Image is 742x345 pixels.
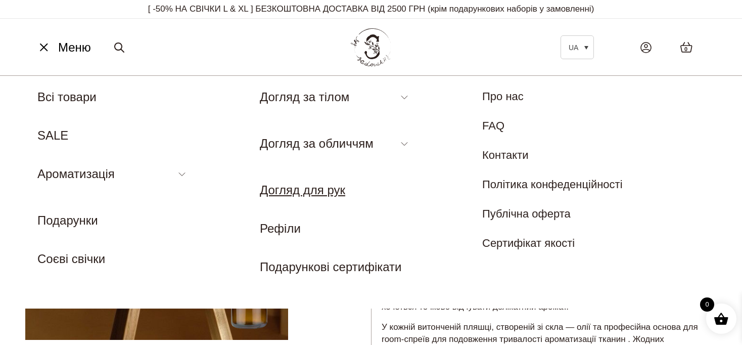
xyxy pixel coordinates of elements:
[561,35,594,59] a: UA
[37,213,98,227] a: Подарунки
[260,137,374,150] a: Догляд за обличчям
[569,44,578,52] span: UA
[351,28,391,66] img: BY SADOVSKIY
[482,90,524,103] a: Про нас
[482,149,529,161] a: Контакти
[482,207,571,220] a: Публічна оферта
[482,119,504,132] a: FAQ
[37,167,115,181] a: Ароматизація
[58,38,91,57] span: Меню
[37,90,97,104] a: Всі товари
[260,222,301,235] a: Рефіли
[260,90,349,104] a: Догляд за тілом
[684,45,687,54] span: 0
[482,178,623,191] a: Політика конфеденційності
[37,128,68,142] a: SALE
[37,252,105,266] a: Соєві свічки
[670,31,703,63] a: 0
[260,183,345,197] a: Догляд для рук
[33,38,94,57] button: Меню
[482,237,575,249] a: Сертифікат якості
[700,297,714,312] span: 0
[260,260,402,274] a: Подарункові сертифікати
